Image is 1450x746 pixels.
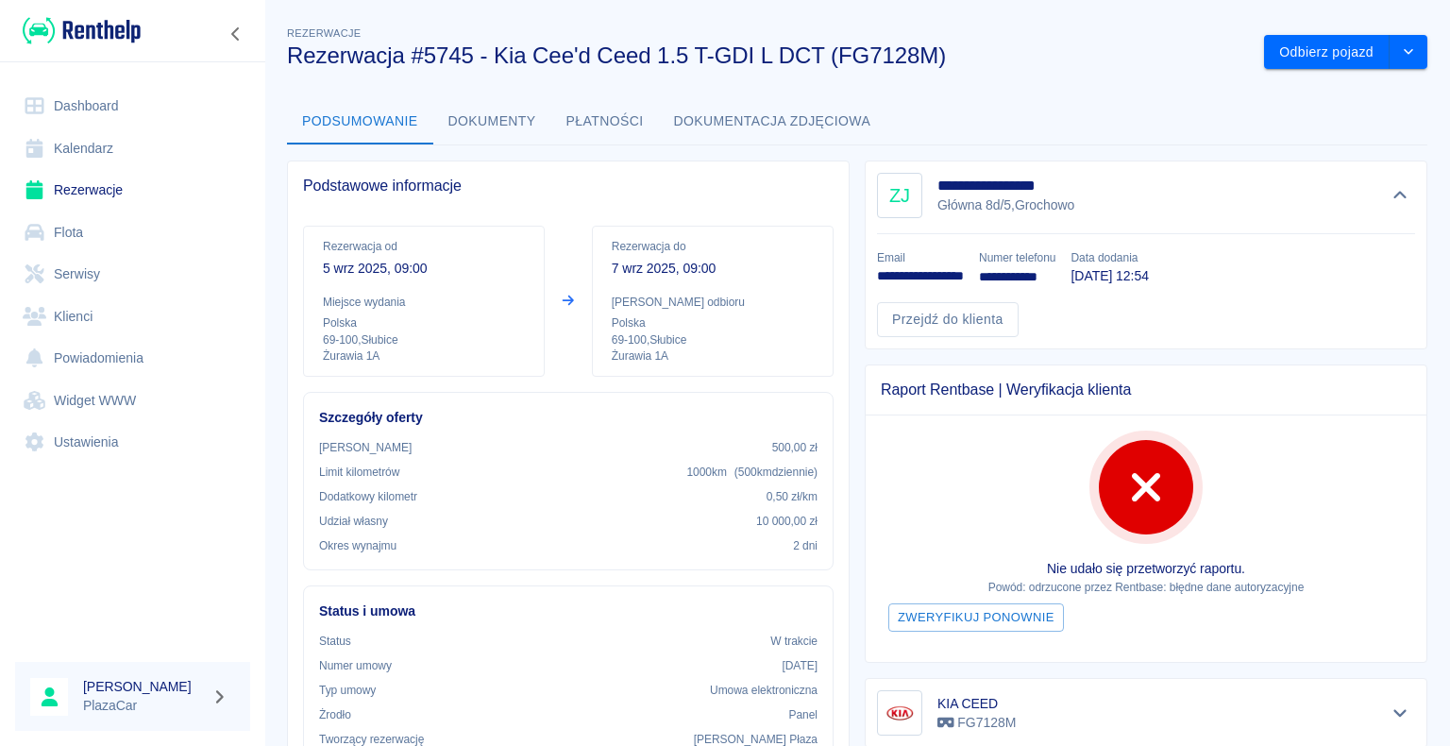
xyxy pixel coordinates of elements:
a: Renthelp logo [15,15,141,46]
p: Powód: odrzucone przez Rentbase: błędne dane autoryzacyjne [881,579,1411,596]
img: Image [881,694,919,732]
a: Klienci [15,296,250,338]
button: Podsumowanie [287,99,433,144]
h6: KIA CEED [937,694,1016,713]
p: Żrodło [319,706,351,723]
button: Dokumentacja zdjęciowa [659,99,886,144]
p: Numer telefonu [979,249,1055,266]
p: Główna 8d/5 , Grochowo [937,195,1074,215]
button: drop-down [1390,35,1427,70]
button: Zwiń nawigację [222,22,250,46]
p: [DATE] 12:54 [1071,266,1148,286]
span: ( 500 km dziennie ) [734,466,818,479]
p: Status [319,633,351,650]
p: [PERSON_NAME] [319,439,412,456]
p: 7 wrz 2025, 09:00 [612,259,814,279]
p: Okres wynajmu [319,537,396,554]
p: 69-100 , Słubice [612,331,814,348]
span: Rezerwacje [287,27,361,39]
p: Panel [789,706,818,723]
a: Dashboard [15,85,250,127]
p: [DATE] [782,657,818,674]
p: Nie udało się przetworzyć raportu. [881,559,1411,579]
p: Rezerwacja od [323,238,525,255]
a: Ustawienia [15,421,250,464]
h6: Status i umowa [319,602,818,621]
p: Udział własny [319,513,388,530]
p: Data dodania [1071,249,1148,266]
button: Zweryfikuj ponownie [888,603,1064,633]
h3: Rezerwacja #5745 - Kia Cee'd Ceed 1.5 T-GDI L DCT (FG7128M) [287,42,1249,69]
a: Flota [15,212,250,254]
p: 1000 km [686,464,818,481]
span: Raport Rentbase | Weryfikacja klienta [881,381,1411,399]
p: Żurawia 1A [323,348,525,365]
p: Umowa elektroniczna [710,682,818,699]
h6: [PERSON_NAME] [83,677,204,696]
a: Przejdź do klienta [877,302,1019,337]
p: 69-100 , Słubice [323,331,525,348]
p: Polska [612,314,814,331]
a: Kalendarz [15,127,250,170]
a: Rezerwacje [15,169,250,212]
button: Płatności [551,99,659,144]
a: Widget WWW [15,380,250,422]
p: 10 000,00 zł [756,513,818,530]
a: Serwisy [15,253,250,296]
p: 500,00 zł [772,439,818,456]
p: 2 dni [793,537,818,554]
p: Rezerwacja do [612,238,814,255]
p: Dodatkowy kilometr [319,488,417,505]
p: 5 wrz 2025, 09:00 [323,259,525,279]
p: Email [877,249,964,266]
span: Podstawowe informacje [303,177,834,195]
button: Dokumenty [433,99,551,144]
h6: Szczegóły oferty [319,408,818,428]
p: Żurawia 1A [612,348,814,365]
p: Typ umowy [319,682,376,699]
p: Miejsce wydania [323,294,525,311]
p: Limit kilometrów [319,464,399,481]
div: ZJ [877,173,922,218]
p: [PERSON_NAME] odbioru [612,294,814,311]
img: Renthelp logo [23,15,141,46]
p: PlazaCar [83,696,204,716]
p: FG7128M [937,713,1016,733]
p: Numer umowy [319,657,392,674]
p: Polska [323,314,525,331]
a: Powiadomienia [15,337,250,380]
button: Ukryj szczegóły [1385,182,1416,209]
p: 0,50 zł /km [767,488,818,505]
button: Odbierz pojazd [1264,35,1390,70]
p: W trakcie [770,633,818,650]
button: Pokaż szczegóły [1385,700,1416,726]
